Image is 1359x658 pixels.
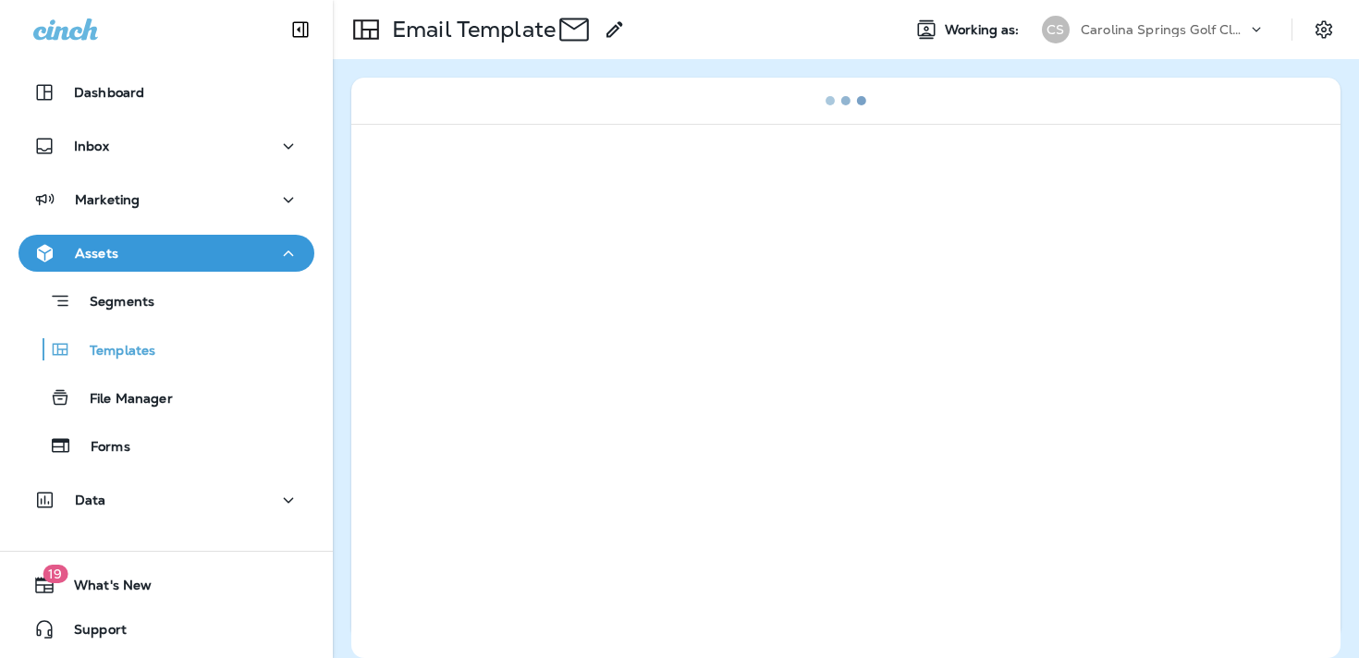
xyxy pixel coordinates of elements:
[55,622,127,644] span: Support
[18,567,314,603] button: 19What's New
[74,139,109,153] p: Inbox
[18,128,314,164] button: Inbox
[75,246,118,261] p: Assets
[71,391,173,408] p: File Manager
[18,235,314,272] button: Assets
[18,281,314,321] button: Segments
[275,11,326,48] button: Collapse Sidebar
[71,294,154,312] p: Segments
[75,192,140,207] p: Marketing
[18,611,314,648] button: Support
[1307,13,1341,46] button: Settings
[74,85,144,100] p: Dashboard
[1081,22,1247,37] p: Carolina Springs Golf Club
[18,181,314,218] button: Marketing
[945,22,1023,38] span: Working as:
[385,16,556,43] p: Email Template
[43,565,67,583] span: 19
[72,439,130,457] p: Forms
[18,481,314,518] button: Data
[18,426,314,465] button: Forms
[18,330,314,369] button: Templates
[71,343,155,360] p: Templates
[18,74,314,111] button: Dashboard
[1042,16,1070,43] div: CS
[55,578,152,600] span: What's New
[18,378,314,417] button: File Manager
[75,493,106,507] p: Data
